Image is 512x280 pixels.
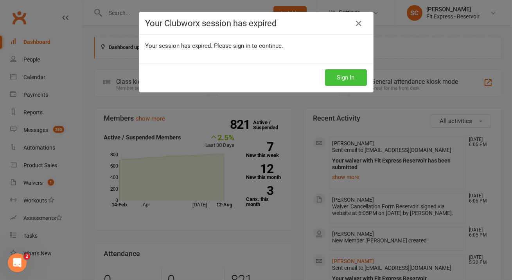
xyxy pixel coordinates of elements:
[8,253,27,272] iframe: Intercom live chat
[146,42,284,49] span: Your session has expired. Please sign in to continue.
[353,17,365,30] a: Close
[146,18,367,28] h4: Your Clubworx session has expired
[325,69,367,86] button: Sign In
[24,253,30,260] span: 2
